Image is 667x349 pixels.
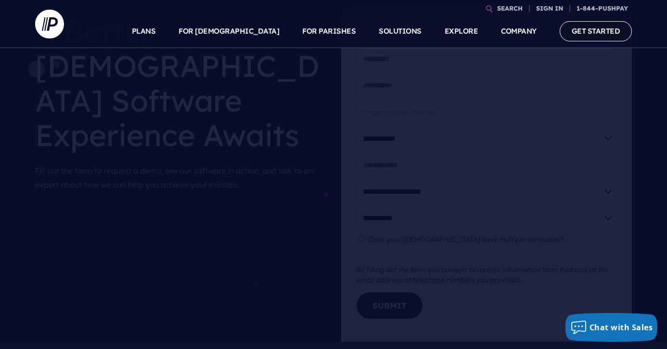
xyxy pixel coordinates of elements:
a: GET STARTED [560,21,632,41]
a: COMPANY [501,14,537,48]
a: PLANS [132,14,156,48]
a: SOLUTIONS [379,14,422,48]
button: Chat with Sales [565,313,658,342]
a: FOR PARISHES [302,14,356,48]
a: FOR [DEMOGRAPHIC_DATA] [179,14,279,48]
span: Chat with Sales [590,322,653,333]
a: EXPLORE [445,14,478,48]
